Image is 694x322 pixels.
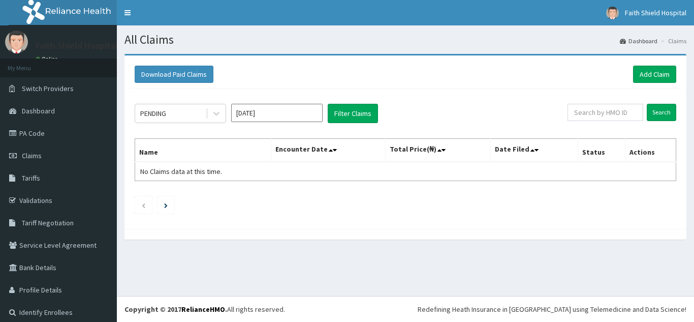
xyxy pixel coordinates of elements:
[22,218,74,227] span: Tariff Negotiation
[124,305,227,314] strong: Copyright © 2017 .
[22,84,74,93] span: Switch Providers
[625,139,676,162] th: Actions
[36,41,118,50] p: Faith Shield Hospital
[625,8,686,17] span: Faith Shield Hospital
[418,304,686,314] div: Redefining Heath Insurance in [GEOGRAPHIC_DATA] using Telemedicine and Data Science!
[22,151,42,160] span: Claims
[633,66,676,83] a: Add Claim
[620,37,657,45] a: Dashboard
[328,104,378,123] button: Filter Claims
[135,139,271,162] th: Name
[36,55,60,63] a: Online
[117,296,694,322] footer: All rights reserved.
[22,106,55,115] span: Dashboard
[164,200,168,210] a: Next page
[5,31,28,53] img: User Image
[140,167,222,176] span: No Claims data at this time.
[567,104,643,121] input: Search by HMO ID
[124,33,686,46] h1: All Claims
[271,139,385,162] th: Encounter Date
[578,139,625,162] th: Status
[231,104,323,122] input: Select Month and Year
[140,108,166,119] div: PENDING
[658,37,686,45] li: Claims
[22,173,40,183] span: Tariffs
[647,104,676,121] input: Search
[181,305,225,314] a: RelianceHMO
[141,200,146,210] a: Previous page
[606,7,619,19] img: User Image
[491,139,578,162] th: Date Filed
[135,66,213,83] button: Download Paid Claims
[385,139,491,162] th: Total Price(₦)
